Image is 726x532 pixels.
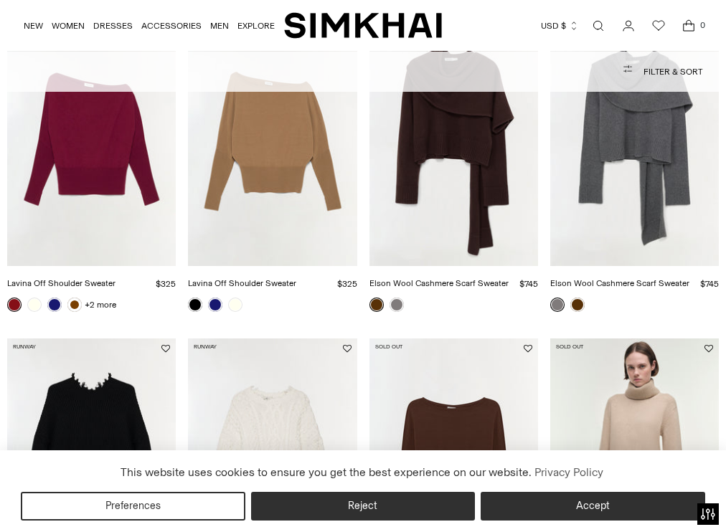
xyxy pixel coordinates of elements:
[7,278,115,288] a: Lavina Off Shoulder Sweater
[24,57,702,86] button: Filter & Sort
[121,465,532,479] span: This website uses cookies to ensure you get the best experience on our website.
[93,10,133,42] a: DRESSES
[24,10,43,42] a: NEW
[11,478,144,521] iframe: Sign Up via Text for Offers
[52,10,85,42] a: WOMEN
[674,11,703,40] a: Open cart modal
[284,11,442,39] a: SIMKHAI
[614,11,643,40] a: Go to the account page
[550,278,689,288] a: Elson Wool Cashmere Scarf Sweater
[210,10,229,42] a: MEN
[541,10,579,42] button: USD $
[251,492,476,521] button: Reject
[644,11,673,40] a: Wishlist
[696,19,709,32] span: 0
[584,11,613,40] a: Open search modal
[188,278,296,288] a: Lavina Off Shoulder Sweater
[141,10,202,42] a: ACCESSORIES
[532,462,605,483] a: Privacy Policy (opens in a new tab)
[369,278,509,288] a: Elson Wool Cashmere Scarf Sweater
[481,492,705,521] button: Accept
[237,10,275,42] a: EXPLORE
